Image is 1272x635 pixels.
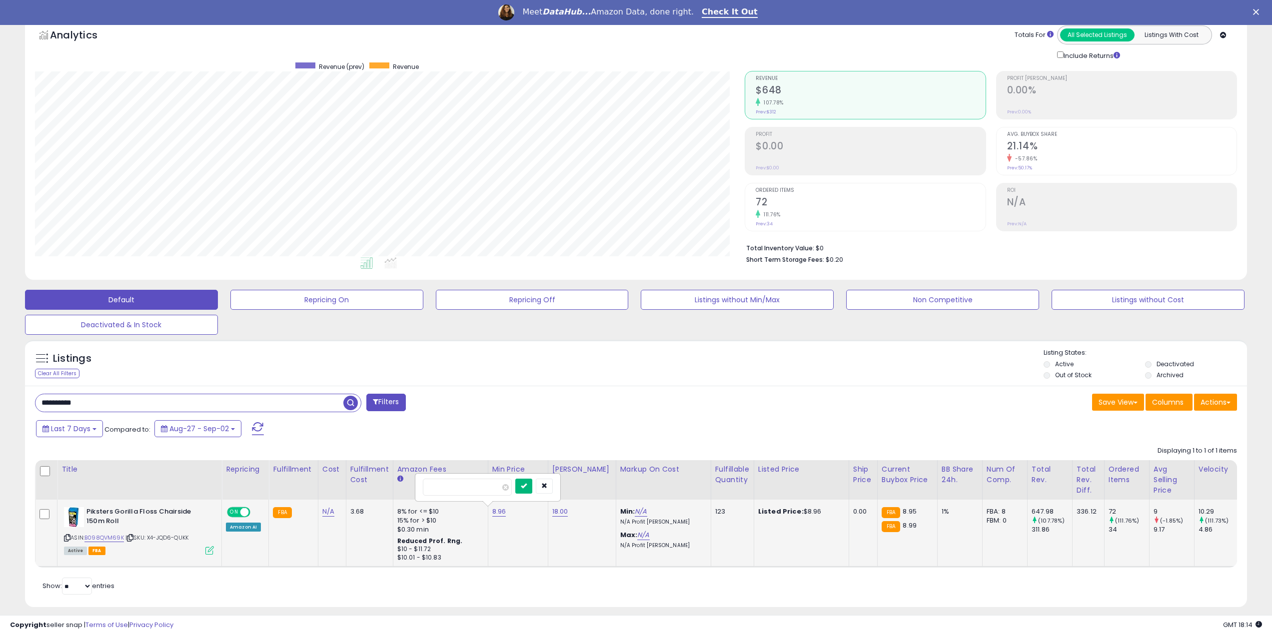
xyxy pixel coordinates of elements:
div: Total Rev. [1032,464,1068,485]
span: 8.95 [903,507,917,516]
div: 9.17 [1154,525,1194,534]
span: Aug-27 - Sep-02 [169,424,229,434]
a: Terms of Use [85,620,128,630]
small: -57.86% [1012,155,1038,162]
a: 8.96 [492,507,506,517]
span: Revenue [393,62,419,71]
a: 18.00 [552,507,568,517]
h2: 0.00% [1007,84,1237,98]
div: Repricing [226,464,264,475]
span: OFF [249,508,265,517]
small: (111.73%) [1205,517,1229,525]
div: Totals For [1015,30,1054,40]
i: DataHub... [542,7,591,16]
button: All Selected Listings [1060,28,1135,41]
div: Fulfillment [273,464,313,475]
b: Piksters Gorilla Floss Chairside 150m Roll [86,507,208,528]
button: Listings With Cost [1134,28,1209,41]
label: Deactivated [1157,360,1194,368]
button: Listings without Min/Max [641,290,834,310]
h2: 72 [756,196,985,210]
div: Velocity [1199,464,1235,475]
strong: Copyright [10,620,46,630]
small: (107.78%) [1038,517,1065,525]
th: The percentage added to the cost of goods (COGS) that forms the calculator for Min & Max prices. [616,460,711,500]
a: N/A [637,530,649,540]
div: seller snap | | [10,621,173,630]
div: Title [61,464,217,475]
button: Deactivated & In Stock [25,315,218,335]
div: Current Buybox Price [882,464,933,485]
span: $0.20 [826,255,843,264]
button: Repricing On [230,290,423,310]
b: Total Inventory Value: [746,244,814,252]
div: Min Price [492,464,544,475]
div: [PERSON_NAME] [552,464,612,475]
div: FBA: 8 [987,507,1020,516]
small: Prev: $312 [756,109,776,115]
h2: 21.14% [1007,140,1237,154]
small: FBA [882,507,900,518]
div: ASIN: [64,507,214,554]
button: Actions [1194,394,1237,411]
span: Profit [PERSON_NAME] [1007,76,1237,81]
a: B098QVM69K [84,534,124,542]
div: 647.98 [1032,507,1072,516]
p: Listing States: [1044,348,1247,358]
span: Revenue [756,76,985,81]
div: Fulfillment Cost [350,464,389,485]
span: Compared to: [104,425,150,434]
h2: N/A [1007,196,1237,210]
div: 15% for > $10 [397,516,480,525]
div: Fulfillable Quantity [715,464,750,485]
div: Close [1253,9,1263,15]
span: | SKU: X4-JQD6-QUKK [125,534,188,542]
li: $0 [746,241,1230,253]
span: Revenue (prev) [319,62,364,71]
div: FBM: 0 [987,516,1020,525]
a: Privacy Policy [129,620,173,630]
button: Columns [1146,394,1193,411]
div: 9 [1154,507,1194,516]
span: Avg. Buybox Share [1007,132,1237,137]
div: 4.86 [1199,525,1239,534]
div: 10.29 [1199,507,1239,516]
a: N/A [322,507,334,517]
label: Out of Stock [1055,371,1092,379]
small: FBA [273,507,291,518]
span: Show: entries [42,581,114,591]
label: Archived [1157,371,1184,379]
span: All listings currently available for purchase on Amazon [64,547,87,555]
label: Active [1055,360,1074,368]
div: 3.68 [350,507,385,516]
h2: $0.00 [756,140,985,154]
div: Markup on Cost [620,464,707,475]
h5: Analytics [50,28,117,44]
div: Displaying 1 to 1 of 1 items [1158,446,1237,456]
div: Total Rev. Diff. [1077,464,1100,496]
div: 1% [942,507,975,516]
div: 123 [715,507,746,516]
span: Ordered Items [756,188,985,193]
span: ON [228,508,240,517]
div: $10 - $11.72 [397,545,480,554]
button: Last 7 Days [36,420,103,437]
span: 2025-09-10 18:14 GMT [1223,620,1262,630]
div: 72 [1109,507,1149,516]
div: Amazon AI [226,523,261,532]
div: Amazon Fees [397,464,484,475]
div: 8% for <= $10 [397,507,480,516]
small: FBA [882,521,900,532]
small: (111.76%) [1115,517,1139,525]
span: ROI [1007,188,1237,193]
div: Include Returns [1050,49,1132,61]
small: Prev: $0.00 [756,165,779,171]
button: Listings without Cost [1052,290,1245,310]
div: Avg Selling Price [1154,464,1190,496]
small: Amazon Fees. [397,475,403,484]
span: 8.99 [903,521,917,530]
div: Listed Price [758,464,845,475]
b: Min: [620,507,635,516]
small: Prev: 50.17% [1007,165,1032,171]
img: Profile image for Georgie [498,4,514,20]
